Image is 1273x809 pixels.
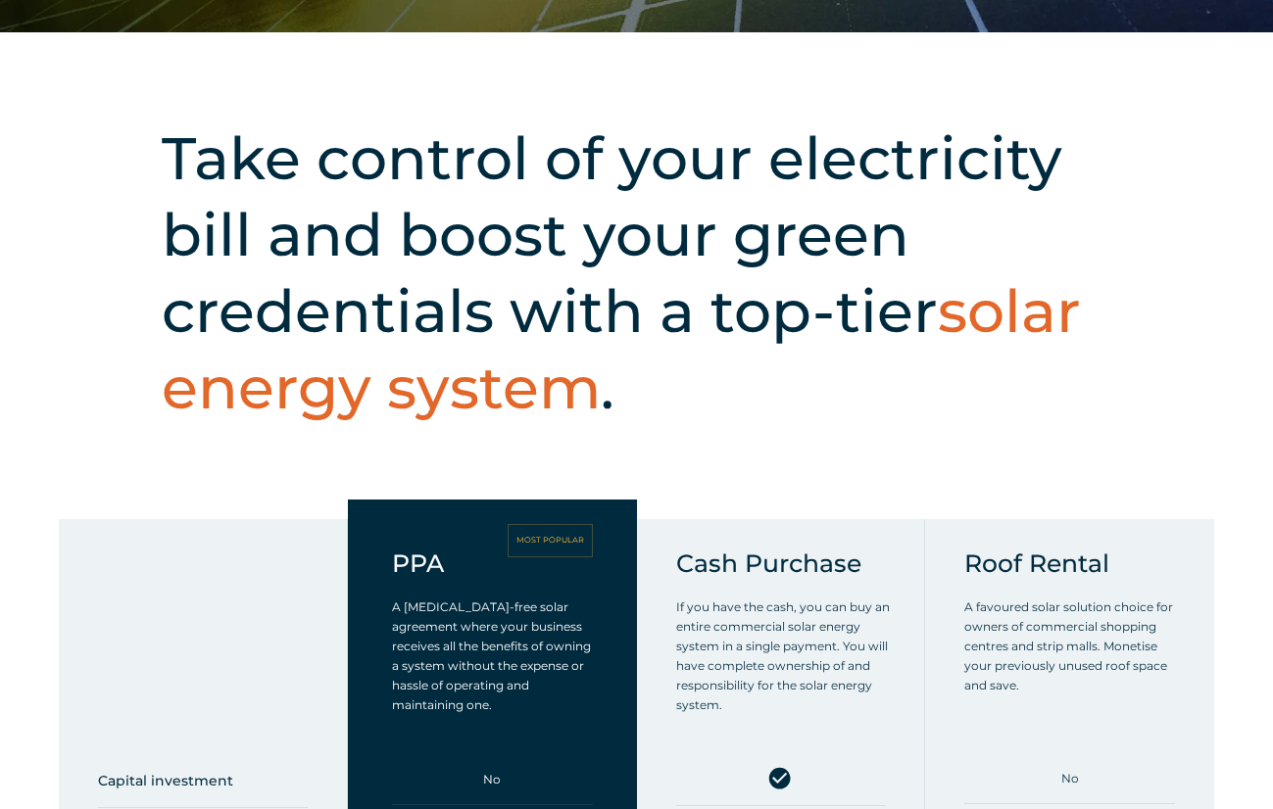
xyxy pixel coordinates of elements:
[98,766,308,795] h5: Capital investment
[964,548,1175,578] h5: Roof Rental
[964,764,1175,793] h5: No
[392,548,444,578] h5: PPA
[516,536,584,546] h5: MOST POPULAR
[392,599,591,712] span: A [MEDICAL_DATA]-free solar agreement where your business receives all the benefits of owning a s...
[392,765,593,794] h5: No
[964,597,1175,695] p: A favoured solar solution choice for owners of commercial shopping centres and strip malls. Monet...
[162,120,1138,426] h2: Take control of your electricity bill and boost your green credentials with a top-tier .
[676,548,891,578] h5: Cash Purchase
[676,597,891,715] p: If you have the cash, you can buy an entire commercial solar energy system in a single payment. Y...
